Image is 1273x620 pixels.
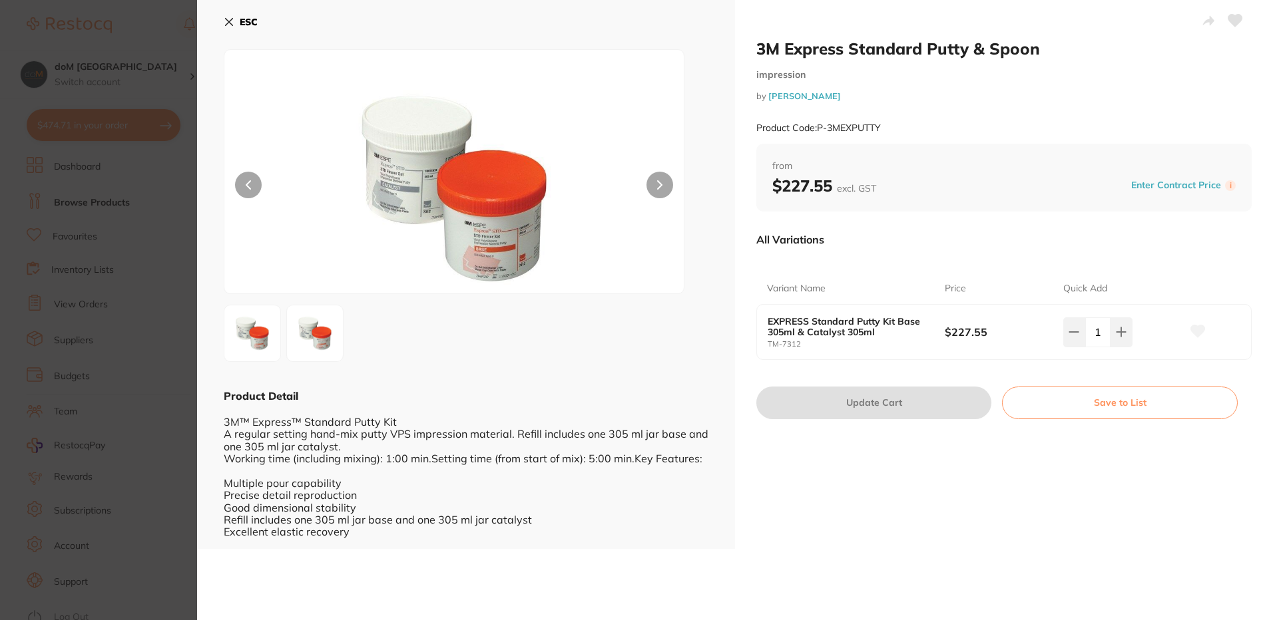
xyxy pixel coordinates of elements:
[772,160,1236,173] span: from
[291,309,339,357] img: MTIuanBn
[20,20,246,254] div: message notification from Restocq, Just now. Hi Stephen, Starting 11 August, we’re making some up...
[1225,180,1236,191] label: i
[58,233,236,245] p: Message from Restocq, sent Just now
[224,389,298,402] b: Product Detail
[767,282,826,295] p: Variant Name
[224,11,258,33] button: ESC
[756,122,881,134] small: Product Code: P-3MEXPUTTY
[837,182,876,194] span: excl. GST
[58,140,236,205] div: We’re committed to ensuring a smooth transition for you! Our team is standing by to help you with...
[945,282,966,295] p: Price
[1002,387,1238,418] button: Save to List
[945,325,1051,339] b: $227.55
[228,309,276,357] img: MTIuanBn
[756,233,824,246] p: All Variations
[58,29,236,228] div: Message content
[756,69,1252,80] small: impression
[1063,282,1107,295] p: Quick Add
[772,176,876,196] b: $227.55
[756,39,1252,59] h2: 3M Express Standard Putty & Spoon
[756,91,1252,101] small: by
[316,83,592,293] img: MTIuanBn
[768,90,841,101] a: [PERSON_NAME]
[58,29,236,133] div: Hi [PERSON_NAME], Starting [DATE], we’re making some updates to our product offerings on the Rest...
[30,32,51,53] img: Profile image for Restocq
[224,403,708,538] div: 3M™ Express™ Standard Putty Kit A regular setting hand-mix putty VPS impression material. Refill ...
[58,212,236,290] div: Simply reply to this message and we’ll be in touch to guide you through these next steps. We are ...
[768,316,927,337] b: EXPRESS Standard Putty Kit Base 305ml & Catalyst 305ml
[756,387,991,418] button: Update Cart
[768,340,945,349] small: TM-7312
[240,16,258,28] b: ESC
[1127,179,1225,192] button: Enter Contract Price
